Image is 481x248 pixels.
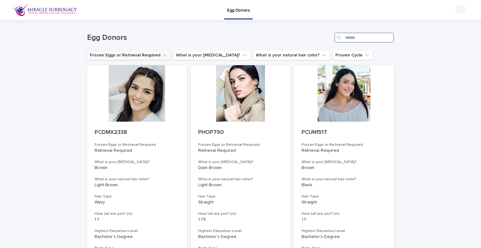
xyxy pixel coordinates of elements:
h3: Highest Education Level [198,229,283,234]
h3: Hair Type [95,194,179,199]
h3: What is your [MEDICAL_DATA]? [95,160,179,165]
p: Dark Brown [198,165,283,171]
h3: How tall are you? (m) [302,211,386,216]
p: Retrieval Required [95,148,179,153]
h3: What is your natural hair color? [198,177,283,182]
img: OiFFDOGZQuirLhrlO1ag [13,4,77,16]
p: Brown [302,165,386,171]
p: Brown [95,165,179,171]
p: Light Brown [198,182,283,188]
p: PCDMX2338 [95,129,179,136]
p: Black [302,182,386,188]
p: PCUN1517 [302,129,386,136]
button: What is your eye color? [173,50,251,60]
p: Straight [198,200,283,205]
p: Straight [302,200,386,205]
h3: Frozen Eggs or Retrieval Required [198,142,283,147]
p: 1.7 [302,217,386,222]
h3: Hair Type [302,194,386,199]
button: Proven Cycle [333,50,373,60]
p: Bachelor's Degree [95,234,179,240]
h3: What is your [MEDICAL_DATA]? [198,160,283,165]
h3: Frozen Eggs or Retrieval Required [95,142,179,147]
h3: How tall are you? (m) [95,211,179,216]
h3: Hair Type [198,194,283,199]
button: Frozen Eggs or Retrieval Required [87,50,171,60]
h3: What is your [MEDICAL_DATA]? [302,160,386,165]
p: Bachelor's Degree [198,234,283,240]
p: 1.7 [95,217,179,222]
h3: Frozen Eggs or Retrieval Required [302,142,386,147]
p: Light Brown [95,182,179,188]
p: 1.79 [198,217,283,222]
h3: What is your natural hair color? [95,177,179,182]
p: Wavy [95,200,179,205]
p: PHOP790 [198,129,283,136]
p: Retrieval Required [302,148,386,153]
h3: Highest Education Level [302,229,386,234]
h3: What is your natural hair color? [302,177,386,182]
button: What is your natural hair color? [253,50,330,60]
h3: How tall are you? (m) [198,211,283,216]
p: Bachelor's Degree [302,234,386,240]
p: Retrieval Required [198,148,283,153]
input: Search [334,33,394,43]
h1: Egg Donors [87,33,332,42]
h3: Highest Education Level [95,229,179,234]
